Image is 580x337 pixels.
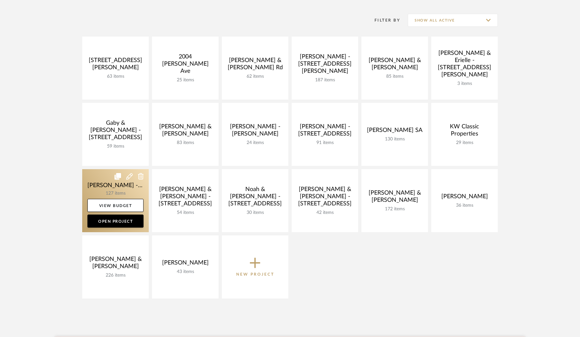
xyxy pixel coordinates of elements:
[436,50,493,81] div: [PERSON_NAME] & Erielle - [STREET_ADDRESS][PERSON_NAME]
[297,186,353,210] div: [PERSON_NAME] & [PERSON_NAME] - [STREET_ADDRESS]
[436,140,493,146] div: 29 items
[87,273,144,278] div: 226 items
[227,57,283,74] div: [PERSON_NAME] & [PERSON_NAME] Rd
[227,123,283,140] div: [PERSON_NAME] - [PERSON_NAME]
[436,203,493,208] div: 36 items
[367,74,423,79] div: 85 items
[236,271,274,278] p: New Project
[366,17,400,24] div: Filter By
[436,81,493,87] div: 3 items
[367,136,423,142] div: 130 items
[157,77,213,83] div: 25 items
[227,74,283,79] div: 62 items
[157,186,213,210] div: [PERSON_NAME] & [PERSON_NAME] - [STREET_ADDRESS]
[87,256,144,273] div: [PERSON_NAME] & [PERSON_NAME]
[87,144,144,149] div: 59 items
[157,269,213,275] div: 43 items
[222,235,288,298] button: New Project
[297,140,353,146] div: 91 items
[157,123,213,140] div: [PERSON_NAME] & [PERSON_NAME]
[367,189,423,206] div: [PERSON_NAME] & [PERSON_NAME]
[367,127,423,136] div: [PERSON_NAME] SA
[157,210,213,216] div: 54 items
[87,215,144,228] a: Open Project
[436,123,493,140] div: KW Classic Properties
[157,259,213,269] div: [PERSON_NAME]
[367,57,423,74] div: [PERSON_NAME] & [PERSON_NAME]
[227,210,283,216] div: 30 items
[227,140,283,146] div: 24 items
[87,199,144,212] a: View Budget
[297,77,353,83] div: 187 items
[436,193,493,203] div: [PERSON_NAME]
[157,140,213,146] div: 83 items
[367,206,423,212] div: 172 items
[87,57,144,74] div: [STREET_ADDRESS][PERSON_NAME]
[227,186,283,210] div: Noah & [PERSON_NAME] - [STREET_ADDRESS]
[157,53,213,77] div: 2004 [PERSON_NAME] Ave
[87,74,144,79] div: 63 items
[297,53,353,77] div: [PERSON_NAME] - [STREET_ADDRESS][PERSON_NAME]
[297,210,353,216] div: 42 items
[297,123,353,140] div: [PERSON_NAME] - [STREET_ADDRESS]
[87,120,144,144] div: Gaby & [PERSON_NAME] -[STREET_ADDRESS]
